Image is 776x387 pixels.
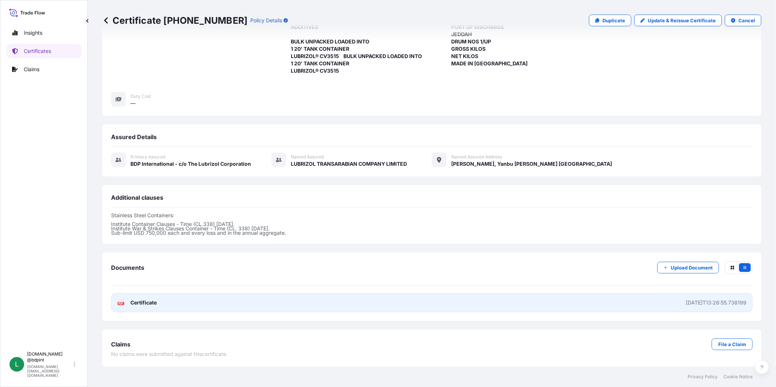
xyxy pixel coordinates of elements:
[6,62,81,77] a: Claims
[24,66,39,73] p: Claims
[130,93,151,99] span: Duty Cost
[130,160,251,168] span: BDP International - c/o The Lubrizol Corporation
[291,154,324,160] span: Named Assured
[589,15,631,26] a: Duplicate
[648,17,716,24] p: Update & Reissue Certificate
[130,299,157,306] span: Certificate
[671,264,713,271] p: Upload Document
[451,160,612,168] span: [PERSON_NAME], Yanbu [PERSON_NAME] [GEOGRAPHIC_DATA]
[738,17,755,24] p: Cancel
[634,15,722,26] a: Update & Reissue Certificate
[291,160,407,168] span: LUBRIZOL TRANSARABIAN COMPANY LIMITED
[451,154,502,160] span: Named Assured Address
[712,338,753,350] a: File a Claim
[250,17,282,24] p: Policy Details
[130,154,165,160] span: Primary assured
[119,302,123,305] text: PDF
[686,299,746,306] div: [DATE]T13:26:55.738199
[111,293,753,312] a: PDFCertificate[DATE]T13:26:55.738199
[24,47,51,55] p: Certificates
[688,374,718,380] a: Privacy Policy
[130,100,136,107] span: —
[111,264,144,271] span: Documents
[725,15,761,26] button: Cancel
[24,29,42,37] p: Insights
[102,15,247,26] p: Certificate [PHONE_NUMBER]
[657,262,719,273] button: Upload Document
[6,44,81,58] a: Certificates
[602,17,625,24] p: Duplicate
[27,351,72,363] p: [DOMAIN_NAME] @bdpint
[6,26,81,40] a: Insights
[718,341,746,348] p: File a Claim
[111,341,130,348] span: Claims
[111,194,163,201] span: Additional clauses
[27,364,72,378] p: [DOMAIN_NAME][EMAIL_ADDRESS][DOMAIN_NAME]
[15,361,19,368] span: L
[723,374,753,380] a: Cookie Notice
[111,133,157,141] span: Assured Details
[111,350,228,358] span: No claims were submitted against this certificate .
[111,213,753,235] p: Stainless Steel Containers: Institute Container Clauses - Time (CL.338) [DATE]. Institute War & S...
